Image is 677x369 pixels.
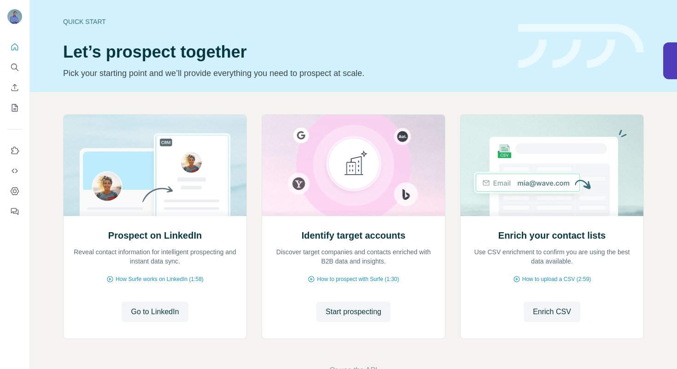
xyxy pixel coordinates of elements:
p: Pick your starting point and we’ll provide everything you need to prospect at scale. [63,67,507,80]
button: Enrich CSV [7,79,22,96]
button: Use Surfe API [7,163,22,179]
span: Go to LinkedIn [131,306,179,317]
span: How to upload a CSV (2:59) [522,275,591,283]
button: Quick start [7,39,22,55]
h1: Let’s prospect together [63,43,507,61]
h2: Enrich your contact lists [498,229,606,242]
button: Dashboard [7,183,22,199]
p: Reveal contact information for intelligent prospecting and instant data sync. [73,247,237,266]
button: Enrich CSV [524,302,580,322]
img: Prospect on LinkedIn [63,115,247,216]
img: banner [518,24,644,69]
h2: Identify target accounts [302,229,406,242]
img: Avatar [7,9,22,24]
div: Quick start [63,17,507,26]
p: Discover target companies and contacts enriched with B2B data and insights. [271,247,436,266]
button: Feedback [7,203,22,220]
button: Use Surfe on LinkedIn [7,142,22,159]
span: Enrich CSV [533,306,571,317]
button: My lists [7,100,22,116]
span: Start prospecting [326,306,381,317]
img: Enrich your contact lists [460,115,644,216]
img: Identify target accounts [262,115,445,216]
button: Start prospecting [316,302,391,322]
span: How to prospect with Surfe (1:30) [317,275,399,283]
p: Use CSV enrichment to confirm you are using the best data available. [470,247,634,266]
h2: Prospect on LinkedIn [108,229,202,242]
span: How Surfe works on LinkedIn (1:58) [116,275,204,283]
button: Go to LinkedIn [122,302,188,322]
button: Search [7,59,22,76]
